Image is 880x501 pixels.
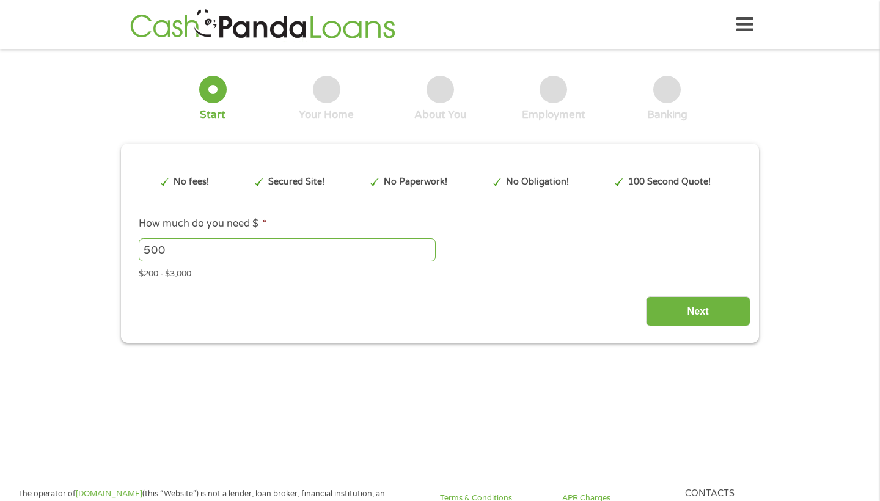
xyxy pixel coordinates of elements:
p: No Obligation! [506,175,569,189]
div: Banking [647,108,687,122]
div: Start [200,108,226,122]
p: No Paperwork! [384,175,447,189]
div: $200 - $3,000 [139,264,741,280]
div: Your Home [299,108,354,122]
input: Next [646,296,750,326]
div: Employment [522,108,585,122]
label: How much do you need $ [139,218,267,230]
p: Secured Site! [268,175,324,189]
p: 100 Second Quote! [628,175,711,189]
img: GetLoanNow Logo [127,7,399,42]
p: No fees! [174,175,209,189]
div: About You [414,108,466,122]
